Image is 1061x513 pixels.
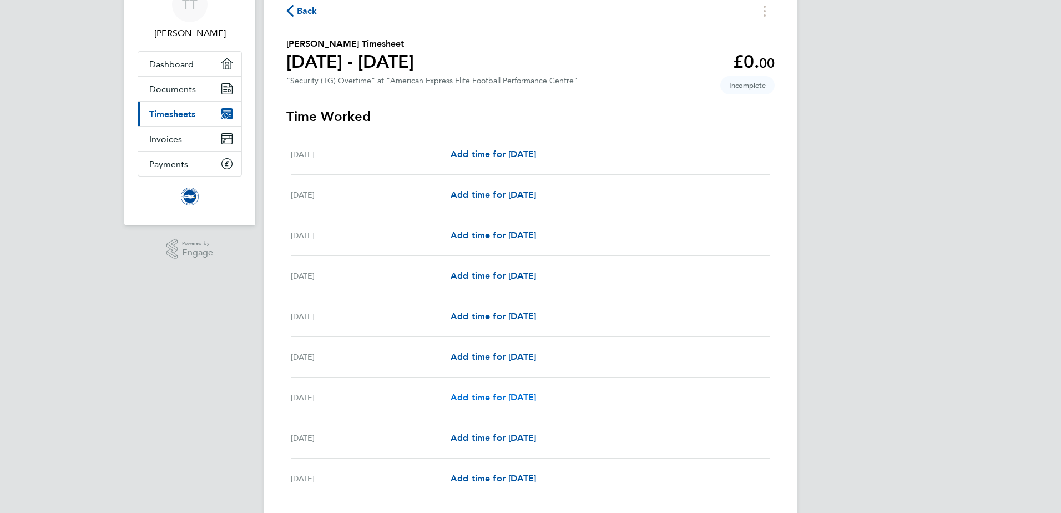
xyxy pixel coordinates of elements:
[138,77,241,101] a: Documents
[182,239,213,248] span: Powered by
[286,37,414,51] h2: [PERSON_NAME] Timesheet
[451,230,536,240] span: Add time for [DATE]
[291,431,451,445] div: [DATE]
[451,310,536,323] a: Add time for [DATE]
[149,134,182,144] span: Invoices
[451,351,536,362] span: Add time for [DATE]
[138,188,242,205] a: Go to home page
[291,391,451,404] div: [DATE]
[291,350,451,364] div: [DATE]
[138,102,241,126] a: Timesheets
[291,229,451,242] div: [DATE]
[291,472,451,485] div: [DATE]
[759,55,775,71] span: 00
[149,109,195,119] span: Timesheets
[451,311,536,321] span: Add time for [DATE]
[138,152,241,176] a: Payments
[451,189,536,200] span: Add time for [DATE]
[451,270,536,281] span: Add time for [DATE]
[451,431,536,445] a: Add time for [DATE]
[138,52,241,76] a: Dashboard
[181,188,199,205] img: brightonandhovealbion-logo-retina.png
[286,51,414,73] h1: [DATE] - [DATE]
[149,59,194,69] span: Dashboard
[733,51,775,72] app-decimal: £0.
[291,269,451,283] div: [DATE]
[149,84,196,94] span: Documents
[166,239,214,260] a: Powered byEngage
[451,472,536,485] a: Add time for [DATE]
[286,76,578,85] div: "Security (TG) Overtime" at "American Express Elite Football Performance Centre"
[291,188,451,202] div: [DATE]
[297,4,317,18] span: Back
[451,473,536,484] span: Add time for [DATE]
[291,148,451,161] div: [DATE]
[138,27,242,40] span: Tracey Tullett
[182,248,213,258] span: Engage
[138,127,241,151] a: Invoices
[451,432,536,443] span: Add time for [DATE]
[451,149,536,159] span: Add time for [DATE]
[451,148,536,161] a: Add time for [DATE]
[149,159,188,169] span: Payments
[451,188,536,202] a: Add time for [DATE]
[451,229,536,242] a: Add time for [DATE]
[451,269,536,283] a: Add time for [DATE]
[291,310,451,323] div: [DATE]
[286,4,317,18] button: Back
[451,350,536,364] a: Add time for [DATE]
[755,2,775,19] button: Timesheets Menu
[451,391,536,404] a: Add time for [DATE]
[720,76,775,94] span: This timesheet is Incomplete.
[451,392,536,403] span: Add time for [DATE]
[286,108,775,125] h3: Time Worked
